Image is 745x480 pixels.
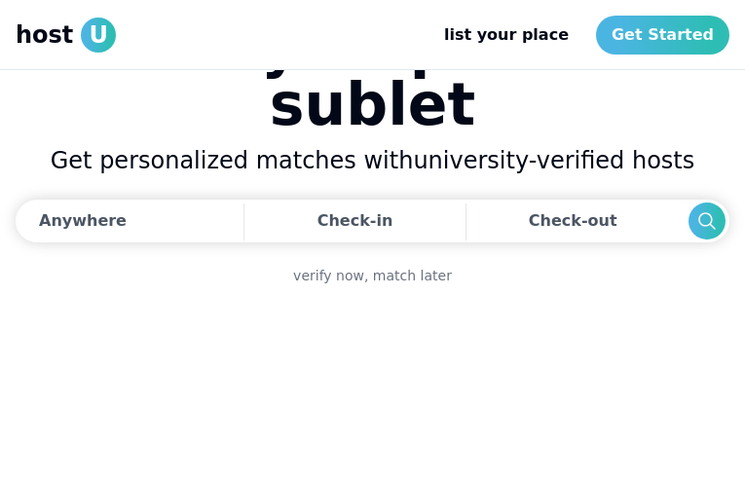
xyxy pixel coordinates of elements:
[529,202,625,240] div: Check-out
[39,209,127,233] div: Anywhere
[16,17,729,133] h1: Find your perfect sublet
[16,200,238,242] button: Anywhere
[596,16,729,55] a: Get Started
[16,200,729,242] div: Dates trigger
[16,18,116,53] a: hostU
[689,203,726,240] button: Search
[317,202,393,240] div: Check-in
[428,16,584,55] a: list your place
[16,145,729,176] h2: Get personalized matches with university-verified hosts
[293,266,452,285] a: verify now, match later
[16,19,73,51] span: host
[81,18,116,53] span: U
[428,16,729,55] nav: Main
